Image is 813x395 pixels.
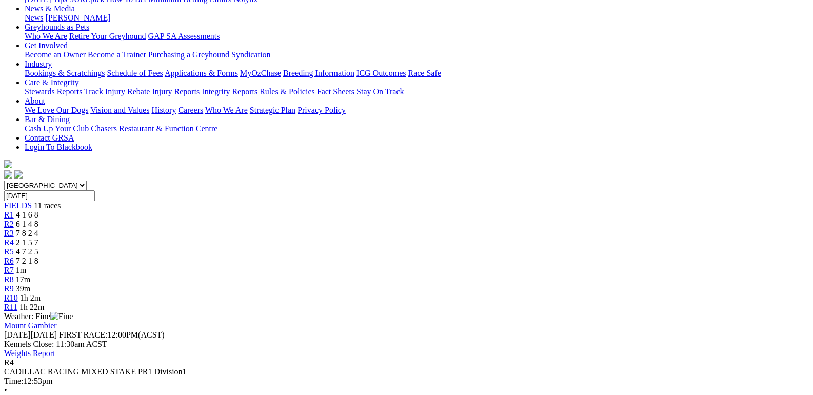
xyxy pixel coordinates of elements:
a: News & Media [25,4,75,13]
img: twitter.svg [14,170,23,179]
a: GAP SA Assessments [148,32,220,41]
a: Schedule of Fees [107,69,163,77]
span: R4 [4,358,14,367]
a: Cash Up Your Club [25,124,89,133]
span: 7 2 1 8 [16,256,38,265]
a: R1 [4,210,14,219]
span: 11 races [34,201,61,210]
a: Get Involved [25,41,68,50]
a: Purchasing a Greyhound [148,50,229,59]
a: Strategic Plan [250,106,295,114]
img: Fine [50,312,73,321]
span: 12:00PM(ACST) [59,330,165,339]
a: ICG Outcomes [356,69,406,77]
span: 4 7 2 5 [16,247,38,256]
a: Bar & Dining [25,115,70,124]
a: Bookings & Scratchings [25,69,105,77]
a: News [25,13,43,22]
a: Careers [178,106,203,114]
span: 7 8 2 4 [16,229,38,238]
a: R10 [4,293,18,302]
div: Greyhounds as Pets [25,32,809,41]
div: CADILLAC RACING MIXED STAKE PR1 Division1 [4,367,809,377]
a: R11 [4,303,17,311]
a: Login To Blackbook [25,143,92,151]
span: 1h 2m [20,293,41,302]
div: Care & Integrity [25,87,809,96]
span: Weather: Fine [4,312,73,321]
div: Bar & Dining [25,124,809,133]
a: Race Safe [408,69,441,77]
a: Who We Are [205,106,248,114]
a: Vision and Values [90,106,149,114]
span: 4 1 6 8 [16,210,38,219]
span: Time: [4,377,24,385]
a: Who We Are [25,32,67,41]
a: History [151,106,176,114]
span: 2 1 5 7 [16,238,38,247]
a: R5 [4,247,14,256]
a: Greyhounds as Pets [25,23,89,31]
a: Privacy Policy [298,106,346,114]
a: Contact GRSA [25,133,74,142]
a: R2 [4,220,14,228]
a: Fact Sheets [317,87,354,96]
span: • [4,386,7,394]
div: Industry [25,69,809,78]
span: R8 [4,275,14,284]
input: Select date [4,190,95,201]
a: Retire Your Greyhound [69,32,146,41]
a: R7 [4,266,14,274]
a: FIELDS [4,201,32,210]
span: 6 1 4 8 [16,220,38,228]
img: logo-grsa-white.png [4,160,12,168]
a: R3 [4,229,14,238]
a: Syndication [231,50,270,59]
a: Become an Owner [25,50,86,59]
a: R4 [4,238,14,247]
a: About [25,96,45,105]
a: Integrity Reports [202,87,257,96]
div: Get Involved [25,50,809,60]
span: 1h 22m [19,303,44,311]
div: News & Media [25,13,809,23]
div: Kennels Close: 11:30am ACST [4,340,809,349]
span: FIRST RACE: [59,330,107,339]
a: Weights Report [4,349,55,358]
span: 17m [16,275,30,284]
a: Breeding Information [283,69,354,77]
a: Track Injury Rebate [84,87,150,96]
a: Chasers Restaurant & Function Centre [91,124,217,133]
a: [PERSON_NAME] [45,13,110,22]
span: [DATE] [4,330,57,339]
a: Rules & Policies [260,87,315,96]
div: 12:53pm [4,377,809,386]
a: Stewards Reports [25,87,82,96]
img: facebook.svg [4,170,12,179]
a: Injury Reports [152,87,200,96]
a: R6 [4,256,14,265]
a: Care & Integrity [25,78,79,87]
a: Applications & Forms [165,69,238,77]
span: [DATE] [4,330,31,339]
a: R9 [4,284,14,293]
a: MyOzChase [240,69,281,77]
a: Industry [25,60,52,68]
div: About [25,106,809,115]
a: Stay On Track [356,87,404,96]
a: Become a Trainer [88,50,146,59]
a: We Love Our Dogs [25,106,88,114]
a: Mount Gambier [4,321,57,330]
span: 1m [16,266,26,274]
